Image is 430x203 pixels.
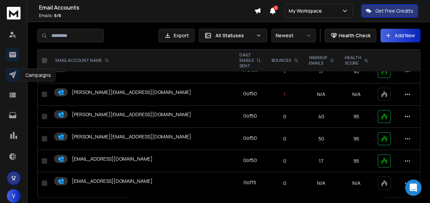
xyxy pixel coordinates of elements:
div: 0 of 15 [244,179,256,186]
div: 0 of 50 [243,112,257,119]
td: 17 [303,150,339,172]
p: Health Check [339,32,370,39]
p: [EMAIL_ADDRESS][DOMAIN_NAME] [72,155,153,162]
p: DAILY EMAILS SENT [239,52,254,69]
td: 95 [339,128,374,150]
td: 40 [303,106,339,128]
button: Add New [380,29,420,42]
div: 0 of 50 [243,157,257,164]
div: Campaigns [21,69,55,82]
p: [PERSON_NAME][EMAIL_ADDRESS][DOMAIN_NAME] [72,111,191,118]
p: WARMUP EMAILS [309,55,327,66]
p: BOUNCES [272,58,291,63]
button: V [7,189,21,203]
p: 1 [270,91,299,98]
img: logo [7,7,21,19]
td: N/A [303,83,339,106]
td: 50 [303,128,339,150]
p: N/A [343,91,369,98]
p: HEALTH SCORE [345,55,361,66]
p: 0 [270,135,299,142]
button: Newest [271,29,316,42]
span: 1 [273,5,278,10]
p: N/A [343,180,369,187]
p: 0 [270,158,299,164]
p: [PERSON_NAME][EMAIL_ADDRESS][DOMAIN_NAME] [72,133,191,140]
button: Get Free Credits [361,4,418,18]
h1: Email Accounts [39,3,254,12]
button: Health Check [325,29,376,42]
p: 0 [270,113,299,120]
div: 0 of 50 [243,135,257,141]
td: 95 [339,150,374,172]
p: Get Free Credits [375,8,413,14]
p: [PERSON_NAME][EMAIL_ADDRESS][DOMAIN_NAME] [72,89,191,96]
p: Emails : [39,13,254,18]
p: All Statuses [216,32,253,39]
div: EMAIL ACCOUNT NAME [55,58,109,63]
p: 0 [270,180,299,187]
p: My Workspace [289,8,325,14]
span: 6 / 6 [54,13,61,18]
button: Export [158,29,195,42]
div: Open Intercom Messenger [405,179,421,196]
td: N/A [303,172,339,194]
p: [EMAIL_ADDRESS][DOMAIN_NAME] [72,178,153,185]
td: 95 [339,106,374,128]
div: 0 of 50 [243,90,257,97]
